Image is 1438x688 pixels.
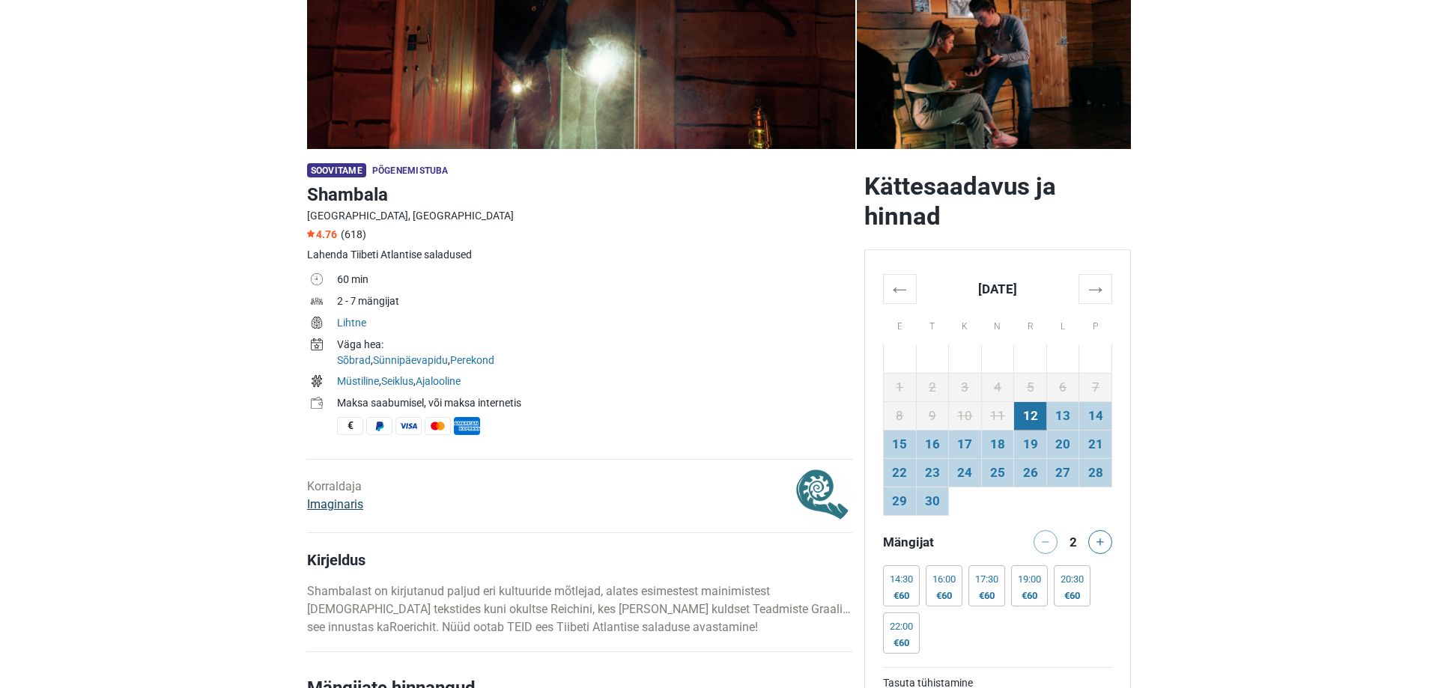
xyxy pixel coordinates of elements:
[341,228,366,240] span: (618)
[1079,458,1112,487] td: 28
[1046,303,1079,344] th: L
[1014,430,1047,458] td: 19
[1046,458,1079,487] td: 27
[337,375,379,387] a: Müstiline
[949,401,982,430] td: 10
[932,573,956,585] div: 16:00
[981,401,1014,430] td: 11
[884,487,917,515] td: 29
[1018,573,1041,585] div: 19:00
[381,375,413,387] a: Seiklus
[890,621,913,633] div: 22:00
[1014,401,1047,430] td: 12
[450,354,494,366] a: Perekond
[916,430,949,458] td: 16
[337,292,852,314] td: 2 - 7 mängijat
[307,228,337,240] span: 4.76
[425,417,451,435] span: MasterCard
[795,467,852,525] img: 3cec07e9ba5f5bb2l.png
[975,590,998,602] div: €60
[949,458,982,487] td: 24
[884,303,917,344] th: E
[981,458,1014,487] td: 25
[307,582,852,636] p: Shambalast on kirjutanud paljud eri kultuuride mõtlejad, alates esimestest mainimistest [DEMOGRAP...
[864,171,1131,231] h2: Kättesaadavus ja hinnad
[932,590,956,602] div: €60
[337,337,852,353] div: Väga hea:
[916,373,949,401] td: 2
[1046,373,1079,401] td: 6
[307,551,852,569] h4: Kirjeldus
[916,401,949,430] td: 9
[395,417,422,435] span: Visa
[307,181,852,208] h1: Shambala
[337,372,852,394] td: , ,
[337,335,852,372] td: , ,
[1014,458,1047,487] td: 26
[1079,430,1112,458] td: 21
[337,395,852,411] div: Maksa saabumisel, või maksa internetis
[337,270,852,292] td: 60 min
[949,303,982,344] th: K
[949,430,982,458] td: 17
[884,401,917,430] td: 8
[1014,303,1047,344] th: R
[307,230,315,237] img: Star
[373,354,448,366] a: Sünnipäevapidu
[1064,530,1082,551] div: 2
[307,163,366,177] span: Soovitame
[307,497,363,511] a: Imaginaris
[890,573,913,585] div: 14:30
[981,430,1014,458] td: 18
[416,375,461,387] a: Ajalooline
[884,430,917,458] td: 15
[1079,373,1112,401] td: 7
[1061,590,1084,602] div: €60
[981,303,1014,344] th: N
[916,458,949,487] td: 23
[337,417,363,435] span: Sularaha
[884,373,917,401] td: 1
[890,590,913,602] div: €60
[454,417,480,435] span: American Express
[307,478,363,514] div: Korraldaja
[949,373,982,401] td: 3
[916,487,949,515] td: 30
[1014,373,1047,401] td: 5
[337,354,371,366] a: Sõbrad
[1061,573,1084,585] div: 20:30
[916,274,1079,303] th: [DATE]
[890,637,913,649] div: €60
[1046,430,1079,458] td: 20
[877,530,998,554] div: Mängijat
[337,317,366,329] a: Lihtne
[307,208,852,224] div: [GEOGRAPHIC_DATA], [GEOGRAPHIC_DATA]
[1079,401,1112,430] td: 14
[1046,401,1079,430] td: 13
[1079,303,1112,344] th: P
[366,417,392,435] span: PayPal
[975,573,998,585] div: 17:30
[884,274,917,303] th: ←
[1079,274,1112,303] th: →
[1018,590,1041,602] div: €60
[372,165,449,176] span: Põgenemistuba
[981,373,1014,401] td: 4
[916,303,949,344] th: T
[307,247,852,263] div: Lahenda Tiibeti Atlantise saladused
[884,458,917,487] td: 22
